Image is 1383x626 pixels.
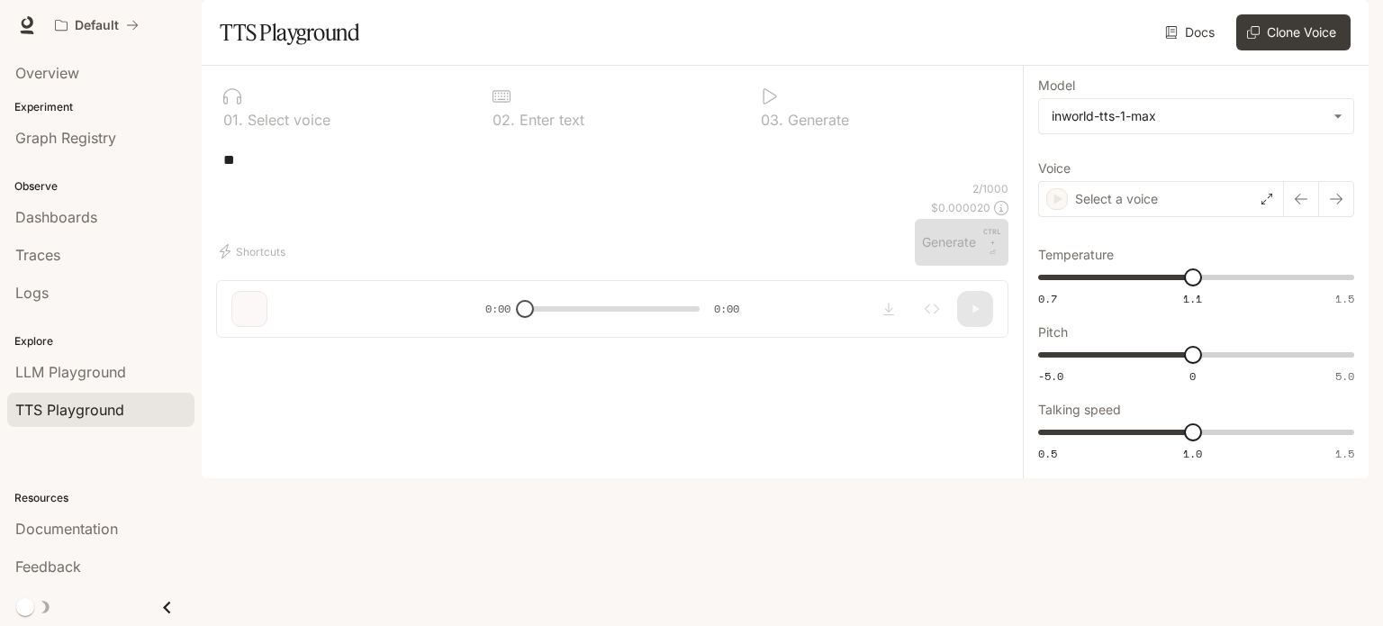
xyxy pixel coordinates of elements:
p: Select voice [243,113,330,127]
p: Temperature [1038,249,1114,261]
span: 0 [1189,368,1196,384]
span: 1.5 [1335,291,1354,306]
button: Clone Voice [1236,14,1351,50]
span: 0.5 [1038,446,1057,461]
p: Enter text [515,113,584,127]
div: inworld-tts-1-max [1039,99,1353,133]
p: 0 3 . [761,113,783,127]
span: -5.0 [1038,368,1063,384]
span: 5.0 [1335,368,1354,384]
p: Default [75,18,119,33]
p: Talking speed [1038,404,1121,416]
span: 0.7 [1038,291,1057,306]
button: All workspaces [47,7,147,43]
p: 2 / 1000 [972,181,1008,196]
p: $ 0.000020 [931,200,990,215]
p: Select a voice [1075,190,1158,208]
p: Model [1038,79,1075,92]
span: 1.0 [1183,446,1202,461]
h1: TTS Playground [220,14,359,50]
p: Voice [1038,162,1071,175]
p: 0 2 . [493,113,515,127]
span: 1.1 [1183,291,1202,306]
button: Shortcuts [216,237,293,266]
div: inworld-tts-1-max [1052,107,1324,125]
a: Docs [1162,14,1222,50]
span: 1.5 [1335,446,1354,461]
p: 0 1 . [223,113,243,127]
p: Pitch [1038,326,1068,339]
p: Generate [783,113,849,127]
